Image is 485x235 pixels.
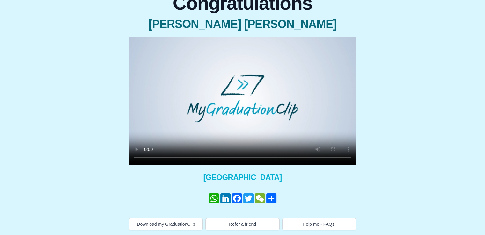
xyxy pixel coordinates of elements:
[129,218,203,230] button: Download my GraduationClip
[266,193,277,203] a: Share
[231,193,243,203] a: Facebook
[254,193,266,203] a: WeChat
[129,18,356,31] span: [PERSON_NAME] [PERSON_NAME]
[243,193,254,203] a: Twitter
[129,172,356,182] span: [GEOGRAPHIC_DATA]
[220,193,231,203] a: LinkedIn
[208,193,220,203] a: WhatsApp
[282,218,356,230] button: Help me - FAQs!
[205,218,279,230] button: Refer a friend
